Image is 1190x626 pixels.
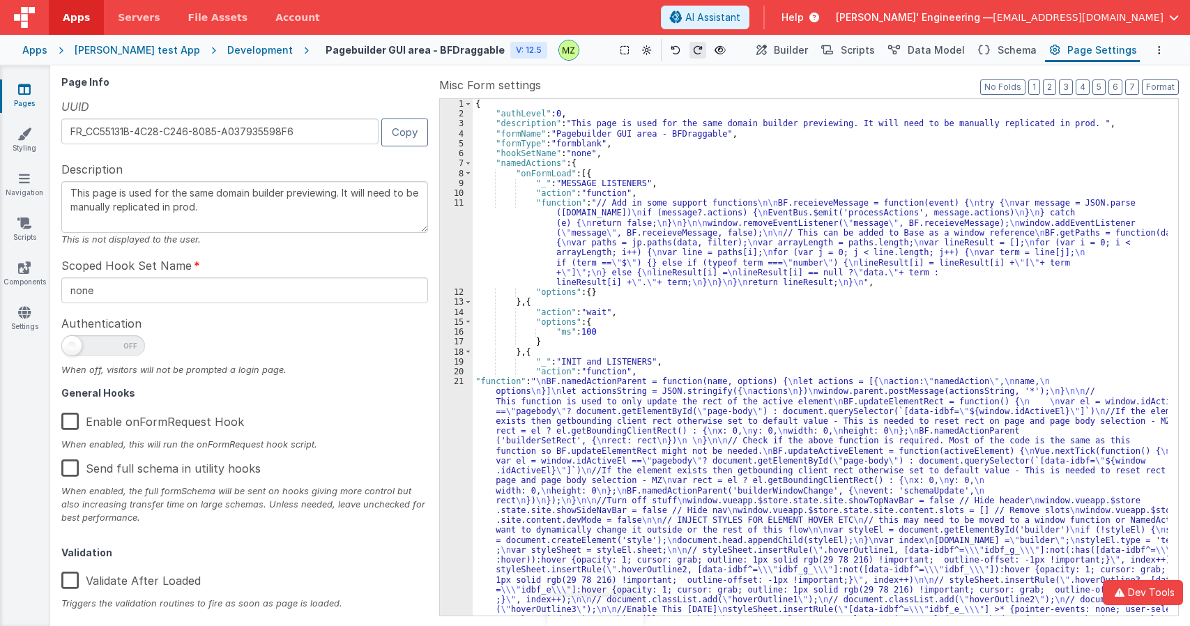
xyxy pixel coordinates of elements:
[61,597,428,610] div: Triggers the validation routines to fire as soon as page is loaded.
[1028,79,1040,95] button: 1
[188,10,248,24] span: File Assets
[381,119,428,146] button: Copy
[993,10,1164,24] span: [EMAIL_ADDRESS][DOMAIN_NAME]
[61,404,244,434] label: Enable onFormRequest Hook
[326,45,505,55] h4: Pagebuilder GUI area - BFDraggable
[440,327,473,337] div: 16
[1125,79,1139,95] button: 7
[440,337,473,346] div: 17
[61,451,261,481] label: Send full schema in utility hooks
[61,76,109,88] strong: Page Info
[685,10,740,24] span: AI Assistant
[61,161,123,178] span: Description
[61,484,428,525] div: When enabled, the full formSchema will be sent on hooks giving more control but also increasing t...
[63,10,90,24] span: Apps
[816,38,878,62] button: Scripts
[998,43,1037,57] span: Schema
[661,6,749,29] button: AI Assistant
[1142,79,1179,95] button: Format
[547,597,643,626] iframe: Marker.io feedback button
[908,43,965,57] span: Data Model
[781,10,804,24] span: Help
[227,43,293,57] div: Development
[1092,79,1106,95] button: 5
[980,79,1025,95] button: No Folds
[75,43,200,57] div: [PERSON_NAME] test App
[836,10,1179,24] button: [PERSON_NAME]' Engineering — [EMAIL_ADDRESS][DOMAIN_NAME]
[22,43,47,57] div: Apps
[440,119,473,128] div: 3
[61,315,142,332] span: Authentication
[510,42,547,59] div: V: 12.5
[440,307,473,317] div: 14
[440,287,473,297] div: 12
[1045,38,1140,62] button: Page Settings
[774,43,808,57] span: Builder
[440,169,473,178] div: 8
[440,188,473,198] div: 10
[1059,79,1073,95] button: 3
[440,99,473,109] div: 1
[440,129,473,139] div: 4
[1076,79,1090,95] button: 4
[883,38,968,62] button: Data Model
[440,297,473,307] div: 13
[440,158,473,168] div: 7
[61,563,201,593] label: Validate After Loaded
[440,198,473,287] div: 11
[440,109,473,119] div: 2
[752,38,811,62] button: Builder
[61,363,428,376] div: When off, visitors will not be prompted a login page.
[439,77,541,93] span: Misc Form settings
[440,367,473,376] div: 20
[61,387,135,399] strong: General Hooks
[61,233,428,246] div: This is not displayed to the user.
[1103,580,1183,605] button: Dev Tools
[440,148,473,158] div: 6
[61,257,192,274] span: Scoped Hook Set Name
[61,98,89,115] span: UUID
[1151,42,1168,59] button: Options
[1043,79,1056,95] button: 2
[973,38,1039,62] button: Schema
[440,178,473,188] div: 9
[440,357,473,367] div: 19
[440,317,473,327] div: 15
[841,43,875,57] span: Scripts
[440,347,473,357] div: 18
[836,10,993,24] span: [PERSON_NAME]' Engineering —
[118,10,160,24] span: Servers
[61,438,428,451] div: When enabled, this will run the onFormRequest hook script.
[440,139,473,148] div: 5
[61,547,112,558] strong: Validation
[1067,43,1137,57] span: Page Settings
[559,40,579,60] img: e6f0a7b3287e646a671e5b5b3f58e766
[1108,79,1122,95] button: 6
